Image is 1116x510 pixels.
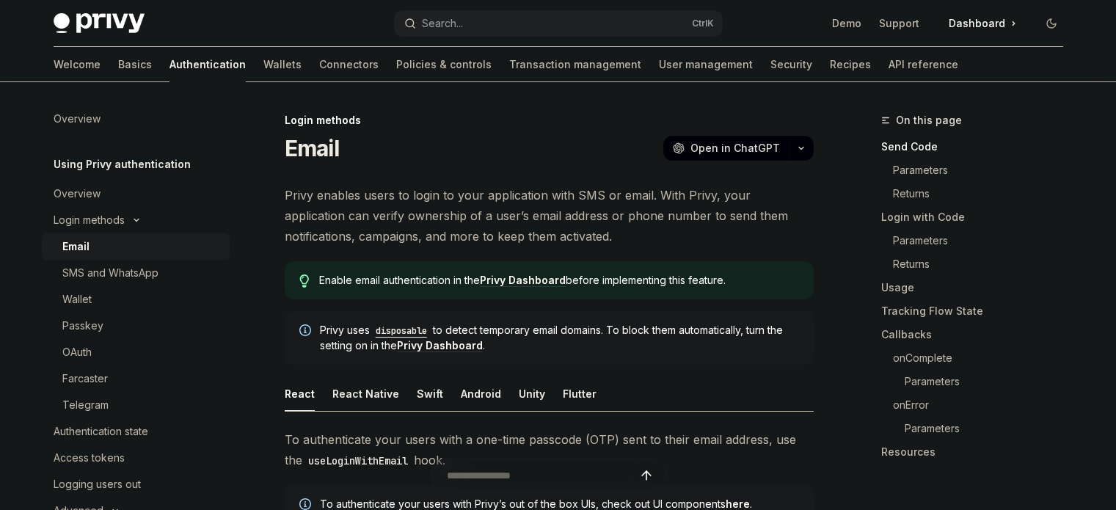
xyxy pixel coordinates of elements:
a: Parameters [881,159,1075,182]
div: Overview [54,185,101,203]
a: Email [42,233,230,260]
a: Policies & controls [396,47,492,82]
div: React Native [332,376,399,411]
a: Security [770,47,812,82]
div: Login methods [54,211,125,229]
h1: Email [285,135,339,161]
a: Parameters [881,417,1075,440]
a: OAuth [42,339,230,365]
code: useLoginWithEmail [302,453,414,469]
div: Farcaster [62,370,108,387]
a: disposable [370,324,433,336]
a: SMS and WhatsApp [42,260,230,286]
a: Parameters [881,229,1075,252]
div: Email [62,238,90,255]
a: Logging users out [42,471,230,498]
button: Toggle dark mode [1040,12,1063,35]
button: Open search [394,10,723,37]
div: Android [461,376,501,411]
a: Usage [881,276,1075,299]
img: dark logo [54,13,145,34]
a: Overview [42,106,230,132]
a: Callbacks [881,323,1075,346]
a: Farcaster [42,365,230,392]
div: Telegram [62,396,109,414]
span: Ctrl K [692,18,714,29]
a: Telegram [42,392,230,418]
span: Dashboard [949,16,1005,31]
div: Unity [519,376,545,411]
span: Open in ChatGPT [690,141,780,156]
div: React [285,376,315,411]
div: Overview [54,110,101,128]
div: Access tokens [54,449,125,467]
span: On this page [896,112,962,129]
div: SMS and WhatsApp [62,264,158,282]
a: Login with Code [881,205,1075,229]
input: Ask a question... [447,459,636,492]
a: Parameters [881,370,1075,393]
div: Wallet [62,291,92,308]
h5: Using Privy authentication [54,156,191,173]
svg: Tip [299,274,310,288]
a: Wallet [42,286,230,313]
div: Passkey [62,317,103,335]
button: Send message [636,465,657,486]
a: User management [659,47,753,82]
a: onComplete [881,346,1075,370]
a: Send Code [881,135,1075,159]
a: Privy Dashboard [480,274,566,287]
span: To authenticate your users with a one-time passcode (OTP) sent to their email address, use the hook. [285,429,814,470]
a: Resources [881,440,1075,464]
a: Access tokens [42,445,230,471]
a: Privy Dashboard [397,339,483,352]
a: Passkey [42,313,230,339]
a: onError [881,393,1075,417]
span: Privy enables users to login to your application with SMS or email. With Privy, your application ... [285,185,814,247]
a: API reference [889,47,958,82]
span: Privy uses to detect temporary email domains. To block them automatically, turn the setting on in... [320,323,799,353]
button: Toggle Login methods section [42,207,230,233]
a: Support [879,16,919,31]
div: Search... [422,15,463,32]
svg: Info [299,324,314,339]
a: Tracking Flow State [881,299,1075,323]
a: Connectors [319,47,379,82]
a: Wallets [263,47,302,82]
code: disposable [370,324,433,338]
a: Welcome [54,47,101,82]
a: Transaction management [509,47,641,82]
a: Dashboard [937,12,1028,35]
div: Flutter [563,376,597,411]
div: Login methods [285,113,814,128]
a: Authentication [169,47,246,82]
span: Enable email authentication in the before implementing this feature. [319,273,798,288]
div: OAuth [62,343,92,361]
div: Swift [417,376,443,411]
div: Authentication state [54,423,148,440]
a: Returns [881,252,1075,276]
button: Open in ChatGPT [663,136,789,161]
a: Returns [881,182,1075,205]
a: Overview [42,181,230,207]
a: Recipes [830,47,871,82]
a: Authentication state [42,418,230,445]
a: Demo [832,16,861,31]
div: Logging users out [54,476,141,493]
a: Basics [118,47,152,82]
